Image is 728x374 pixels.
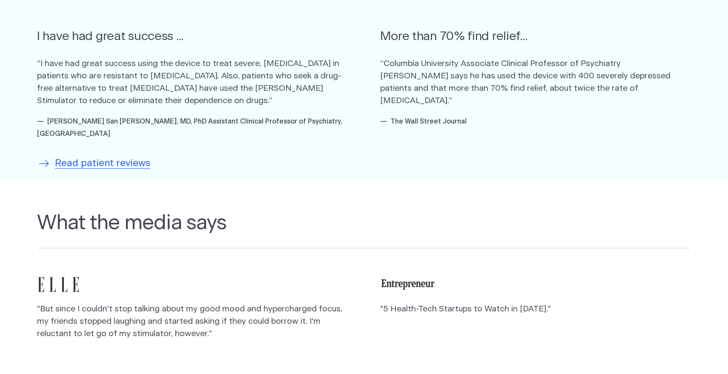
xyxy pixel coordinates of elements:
h5: More than 70% find relief... [380,27,691,46]
p: "5 Health-Tech Startups to Watch in [DATE]." [380,303,691,316]
a: Read patient reviews [37,156,150,171]
cite: — [PERSON_NAME] San [PERSON_NAME], MD, PhD Assistant Clinical Professor of Psychiatry, [GEOGRAPHI... [37,118,342,137]
p: “I have had great success using the device to treat severe, [MEDICAL_DATA] in patients who are re... [37,58,348,107]
p: “Columbia University Associate Clinical Professor of Psychiatry [PERSON_NAME] says he has used th... [380,58,691,107]
h5: I have had great success ... [37,27,348,46]
cite: — The Wall Street Journal [380,118,467,125]
p: "But since I couldn't stop talking about my good mood and hypercharged focus, my friends stopped ... [37,303,348,340]
h2: What the media says [37,211,691,248]
span: Read patient reviews [55,156,150,171]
